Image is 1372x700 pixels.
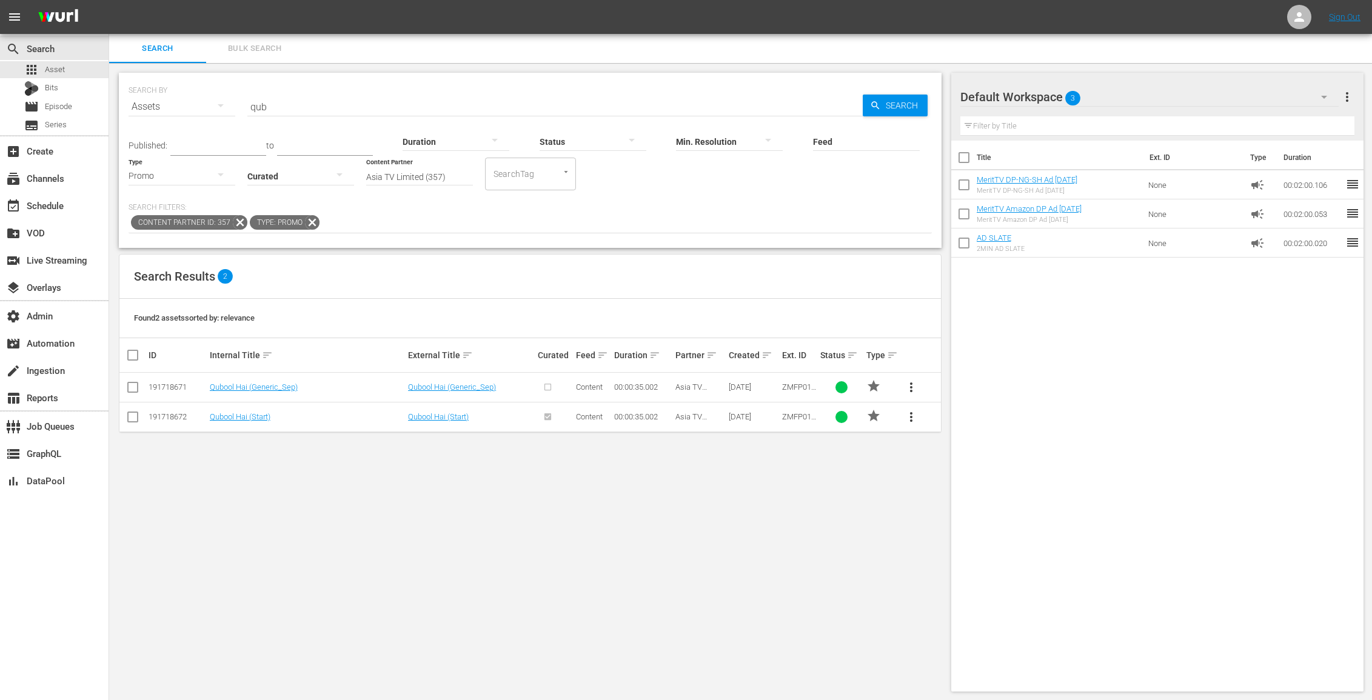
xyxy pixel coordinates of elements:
[1345,206,1360,221] span: reorder
[408,412,469,421] a: Qubool Hai (Start)
[847,350,858,361] span: sort
[266,141,274,150] span: to
[1243,141,1276,175] th: Type
[129,159,235,193] div: Promo
[45,82,58,94] span: Bits
[6,253,21,268] span: Live Streaming
[576,382,603,392] span: Content
[250,215,305,230] span: Type: Promo
[1276,141,1349,175] th: Duration
[1143,228,1245,258] td: None
[6,309,21,324] span: Admin
[24,81,39,96] div: Bits
[1143,170,1245,199] td: None
[6,364,21,378] span: Ingestion
[675,348,725,362] div: Partner
[729,382,778,392] div: [DATE]
[213,42,296,56] span: Bulk Search
[977,233,1011,242] a: AD SLATE
[1345,235,1360,250] span: reorder
[24,118,39,133] span: Series
[706,350,717,361] span: sort
[614,412,672,421] div: 00:00:35.002
[904,380,919,395] span: more_vert
[131,215,233,230] span: Content Partner ID: 357
[960,80,1339,114] div: Default Workspace
[538,350,572,360] div: Curated
[210,348,404,362] div: Internal Title
[1065,85,1080,111] span: 3
[866,379,881,393] span: PROMO
[129,202,932,213] p: Search Filters:
[45,119,67,131] span: Series
[897,373,926,402] button: more_vert
[614,382,672,392] div: 00:00:35.002
[6,42,21,56] span: Search
[6,447,21,461] span: GraphQL
[45,64,65,76] span: Asset
[210,412,270,421] a: Qubool Hai (Start)
[761,350,772,361] span: sort
[729,412,778,421] div: [DATE]
[116,42,199,56] span: Search
[6,281,21,295] span: Overlays
[977,216,1082,224] div: MeritTV Amazon DP Ad [DATE]
[408,382,496,392] a: Qubool Hai (Generic_Sep)
[576,348,611,362] div: Feed
[149,412,206,421] div: 191718672
[6,144,21,159] span: Create
[866,408,881,423] span: PROMO
[6,474,21,488] span: DataPool
[1279,199,1345,228] td: 00:02:00.053
[1345,177,1360,192] span: reorder
[977,245,1025,253] div: 2MIN AD SLATE
[462,350,473,361] span: sort
[977,141,1142,175] th: Title
[210,382,298,392] a: Qubool Hai (Generic_Sep)
[1250,207,1265,221] span: Ad
[24,62,39,77] span: Asset
[6,172,21,186] span: Channels
[408,348,534,362] div: External Title
[614,348,672,362] div: Duration
[1340,82,1354,112] button: more_vert
[977,204,1082,213] a: MeritTV Amazon DP Ad [DATE]
[6,336,21,351] span: Automation
[149,350,206,360] div: ID
[7,10,22,24] span: menu
[1329,12,1360,22] a: Sign Out
[675,412,707,430] span: Asia TV Limited
[24,99,39,114] span: Episode
[887,350,898,361] span: sort
[675,382,707,401] span: Asia TV Limited
[597,350,608,361] span: sort
[1143,199,1245,228] td: None
[129,90,235,124] div: Assets
[782,382,816,401] span: ZMFP0141
[649,350,660,361] span: sort
[45,101,72,113] span: Episode
[820,348,863,362] div: Status
[904,410,919,424] span: more_vert
[897,402,926,432] button: more_vert
[134,269,215,284] span: Search Results
[1279,228,1345,258] td: 00:02:00.020
[866,348,893,362] div: Type
[560,166,572,178] button: Open
[6,391,21,405] span: Reports
[576,412,603,421] span: Content
[1142,141,1243,175] th: Ext. ID
[782,412,816,430] span: ZMFP0140
[782,350,817,360] div: Ext. ID
[134,313,255,322] span: Found 2 assets sorted by: relevance
[977,187,1077,195] div: MeritTV DP-NG-SH Ad [DATE]
[863,95,928,116] button: Search
[218,269,233,284] span: 2
[881,95,928,116] span: Search
[977,175,1077,184] a: MeritTV DP-NG-SH Ad [DATE]
[29,3,87,32] img: ans4CAIJ8jUAAAAAAAAAAAAAAAAAAAAAAAAgQb4GAAAAAAAAAAAAAAAAAAAAAAAAJMjXAAAAAAAAAAAAAAAAAAAAAAAAgAT5G...
[262,350,273,361] span: sort
[6,226,21,241] span: VOD
[1340,90,1354,104] span: more_vert
[6,199,21,213] span: Schedule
